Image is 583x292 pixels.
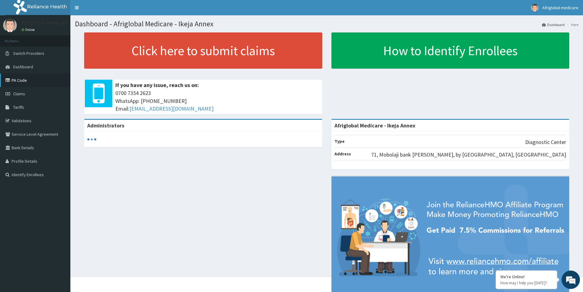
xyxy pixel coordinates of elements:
p: 71, Mobolaji bank [PERSON_NAME], by [GEOGRAPHIC_DATA], [GEOGRAPHIC_DATA] [371,151,566,159]
p: Diagnostic Center [525,138,566,146]
a: How to Identify Enrollees [331,32,570,69]
a: Online [21,28,36,32]
span: Switch Providers [13,51,44,56]
li: Here [565,22,578,27]
b: Address [334,151,351,157]
div: We're Online! [500,274,552,279]
svg: audio-loading [87,135,96,144]
a: [EMAIL_ADDRESS][DOMAIN_NAME] [129,105,214,112]
b: Type [334,138,345,144]
a: Dashboard [542,22,565,27]
h1: Dashboard - Afriglobal Medicare - Ikeja Annex [75,20,578,28]
span: Afriglobal medicare [542,5,578,10]
p: How may I help you today? [500,280,552,286]
a: Click here to submit claims [84,32,322,69]
b: Administrators [87,122,124,129]
b: If you have any issue, reach us on: [115,82,199,89]
strong: Afriglobal Medicare - Ikeja Annex [334,122,415,129]
img: User Image [3,18,17,32]
p: Afriglobal medicare [21,20,68,25]
img: User Image [531,4,539,12]
span: 0700 7354 2623 WhatsApp: [PHONE_NUMBER] Email: [115,89,319,113]
span: Claims [13,91,25,97]
span: Dashboard [13,64,33,70]
span: Tariffs [13,104,24,110]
